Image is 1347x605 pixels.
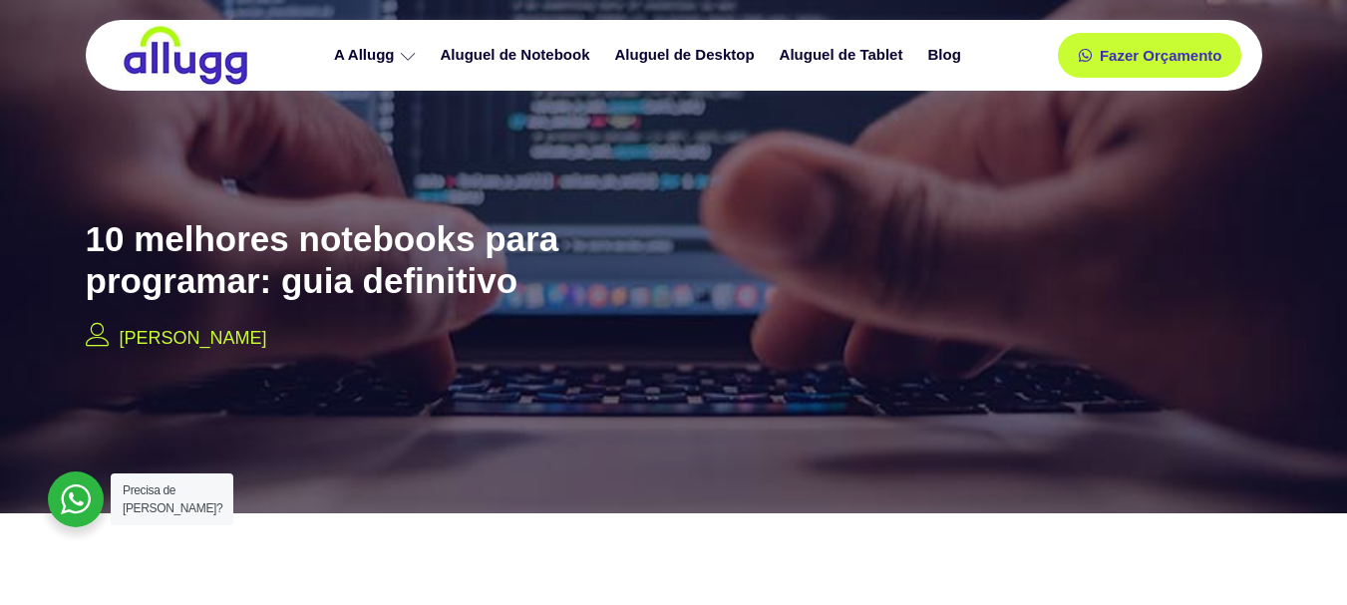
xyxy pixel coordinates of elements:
span: Precisa de [PERSON_NAME]? [123,483,222,515]
img: locação de TI é Allugg [121,25,250,86]
a: Fazer Orçamento [1058,33,1242,78]
h2: 10 melhores notebooks para programar: guia definitivo [86,218,724,302]
a: Aluguel de Tablet [770,38,918,73]
a: Aluguel de Desktop [605,38,770,73]
a: A Allugg [324,38,431,73]
a: Aluguel de Notebook [431,38,605,73]
p: [PERSON_NAME] [120,325,267,352]
span: Fazer Orçamento [1100,48,1222,63]
a: Blog [917,38,975,73]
